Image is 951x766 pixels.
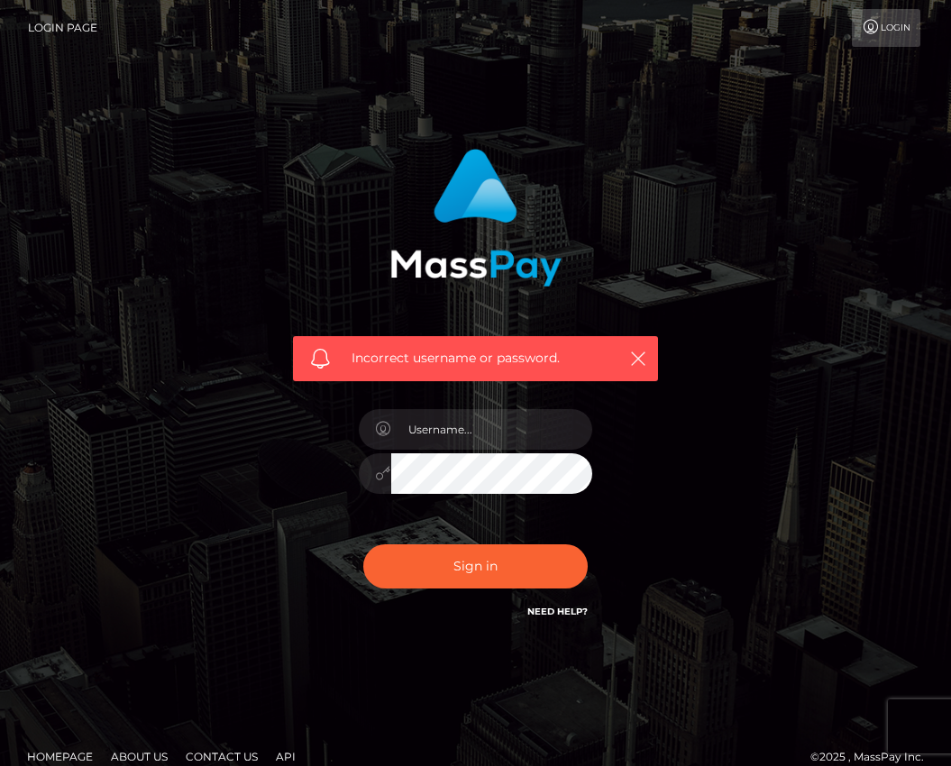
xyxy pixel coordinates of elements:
[390,149,562,287] img: MassPay Login
[352,349,608,368] span: Incorrect username or password.
[363,544,589,588] button: Sign in
[527,606,588,617] a: Need Help?
[28,9,97,47] a: Login Page
[852,9,920,47] a: Login
[391,409,593,450] input: Username...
